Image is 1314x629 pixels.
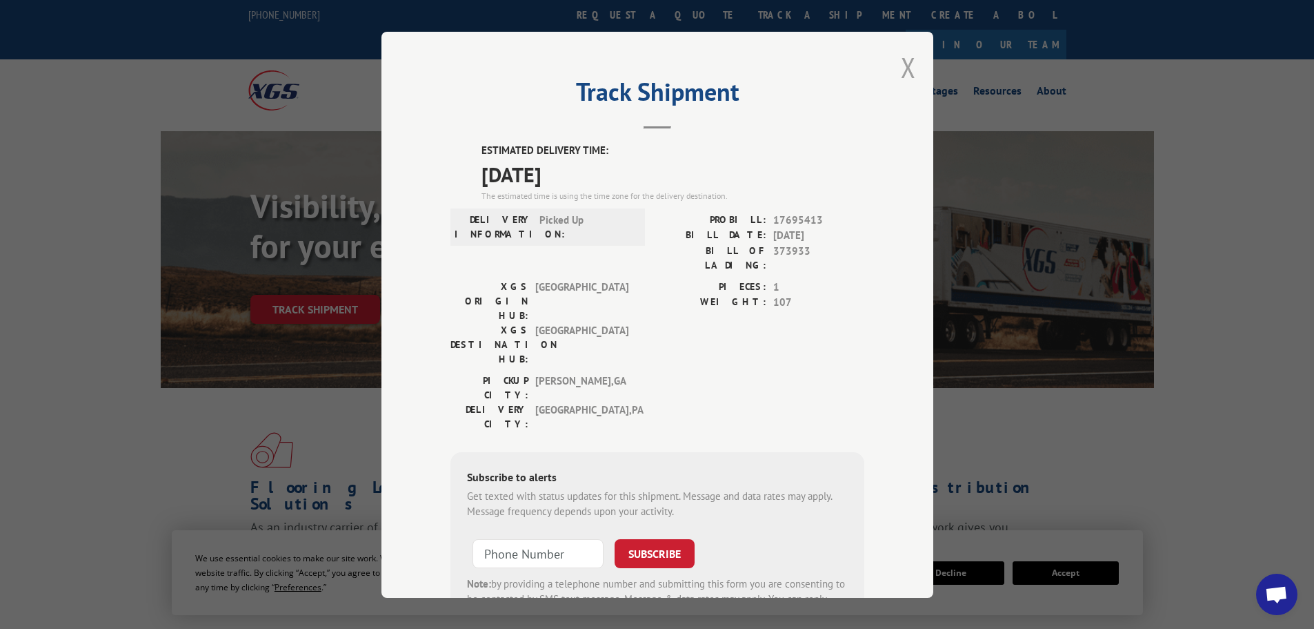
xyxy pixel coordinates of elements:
[535,322,628,366] span: [GEOGRAPHIC_DATA]
[472,539,604,568] input: Phone Number
[450,279,528,322] label: XGS ORIGIN HUB:
[467,576,848,623] div: by providing a telephone number and submitting this form you are consenting to be contacted by SM...
[657,279,766,295] label: PIECES:
[773,243,864,272] span: 373933
[450,322,528,366] label: XGS DESTINATION HUB:
[773,279,864,295] span: 1
[657,243,766,272] label: BILL OF LADING:
[773,228,864,244] span: [DATE]
[481,143,864,159] label: ESTIMATED DELIVERY TIME:
[657,295,766,311] label: WEIGHT:
[1256,574,1297,615] div: Open chat
[657,228,766,244] label: BILL DATE:
[467,577,491,590] strong: Note:
[539,212,633,241] span: Picked Up
[467,488,848,519] div: Get texted with status updates for this shipment. Message and data rates may apply. Message frequ...
[901,49,916,86] button: Close modal
[615,539,695,568] button: SUBSCRIBE
[450,82,864,108] h2: Track Shipment
[455,212,532,241] label: DELIVERY INFORMATION:
[450,373,528,402] label: PICKUP CITY:
[481,189,864,202] div: The estimated time is using the time zone for the delivery destination.
[481,158,864,189] span: [DATE]
[535,279,628,322] span: [GEOGRAPHIC_DATA]
[773,212,864,228] span: 17695413
[535,373,628,402] span: [PERSON_NAME] , GA
[657,212,766,228] label: PROBILL:
[535,402,628,431] span: [GEOGRAPHIC_DATA] , PA
[450,402,528,431] label: DELIVERY CITY:
[773,295,864,311] span: 107
[467,468,848,488] div: Subscribe to alerts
